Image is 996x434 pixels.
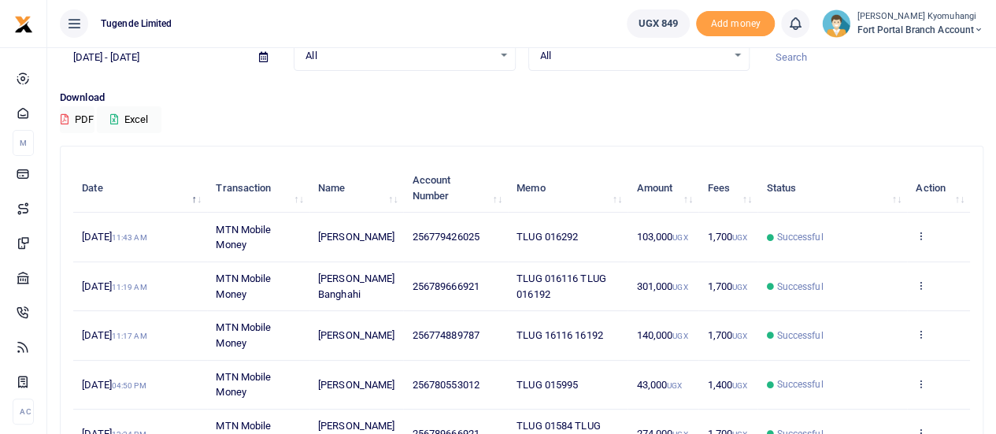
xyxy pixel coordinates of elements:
[60,44,246,71] input: select period
[73,164,207,213] th: Date: activate to sort column descending
[857,23,983,37] span: Fort Portal Branch Account
[732,233,747,242] small: UGX
[627,9,691,38] a: UGX 849
[403,164,507,213] th: Account Number: activate to sort column ascending
[309,164,404,213] th: Name: activate to sort column ascending
[822,9,850,38] img: profile-user
[318,379,394,391] span: [PERSON_NAME]
[762,44,983,71] input: Search
[636,329,687,341] span: 140,000
[60,106,94,133] button: PDF
[776,280,823,294] span: Successful
[696,11,775,37] span: Add money
[318,329,394,341] span: [PERSON_NAME]
[517,273,606,300] span: TLUG 016116 TLUG 016192
[60,90,983,106] p: Download
[732,381,747,390] small: UGX
[776,377,823,391] span: Successful
[698,164,757,213] th: Fees: activate to sort column ascending
[776,328,823,343] span: Successful
[207,164,309,213] th: Transaction: activate to sort column ascending
[620,9,697,38] li: Wallet ballance
[216,371,271,399] span: MTN Mobile Money
[707,379,747,391] span: 1,400
[305,48,492,64] span: All
[517,379,578,391] span: TLUG 015995
[672,283,687,291] small: UGX
[13,130,34,156] li: M
[517,329,603,341] span: TLUG 16116 16192
[636,280,687,292] span: 301,000
[636,379,682,391] span: 43,000
[732,283,747,291] small: UGX
[696,11,775,37] li: Toup your wallet
[216,273,271,300] span: MTN Mobile Money
[636,231,687,243] span: 103,000
[628,164,698,213] th: Amount: activate to sort column ascending
[112,332,147,340] small: 11:17 AM
[776,230,823,244] span: Successful
[413,280,479,292] span: 256789666921
[112,283,147,291] small: 11:19 AM
[667,381,682,390] small: UGX
[540,48,727,64] span: All
[216,224,271,251] span: MTN Mobile Money
[216,321,271,349] span: MTN Mobile Money
[639,16,679,32] span: UGX 849
[508,164,628,213] th: Memo: activate to sort column ascending
[413,231,479,243] span: 256779426025
[112,233,147,242] small: 11:43 AM
[672,233,687,242] small: UGX
[857,10,983,24] small: [PERSON_NAME] Kyomuhangi
[112,381,146,390] small: 04:50 PM
[907,164,970,213] th: Action: activate to sort column ascending
[82,329,146,341] span: [DATE]
[14,15,33,34] img: logo-small
[696,17,775,28] a: Add money
[413,329,479,341] span: 256774889787
[732,332,747,340] small: UGX
[82,231,146,243] span: [DATE]
[413,379,479,391] span: 256780553012
[707,280,747,292] span: 1,700
[94,17,179,31] span: Tugende Limited
[14,17,33,29] a: logo-small logo-large logo-large
[707,231,747,243] span: 1,700
[318,273,394,300] span: [PERSON_NAME] Banghahi
[822,9,983,38] a: profile-user [PERSON_NAME] Kyomuhangi Fort Portal Branch Account
[707,329,747,341] span: 1,700
[517,231,578,243] span: TLUG 016292
[82,280,146,292] span: [DATE]
[672,332,687,340] small: UGX
[318,231,394,243] span: [PERSON_NAME]
[757,164,907,213] th: Status: activate to sort column ascending
[13,399,34,425] li: Ac
[82,379,146,391] span: [DATE]
[97,106,161,133] button: Excel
